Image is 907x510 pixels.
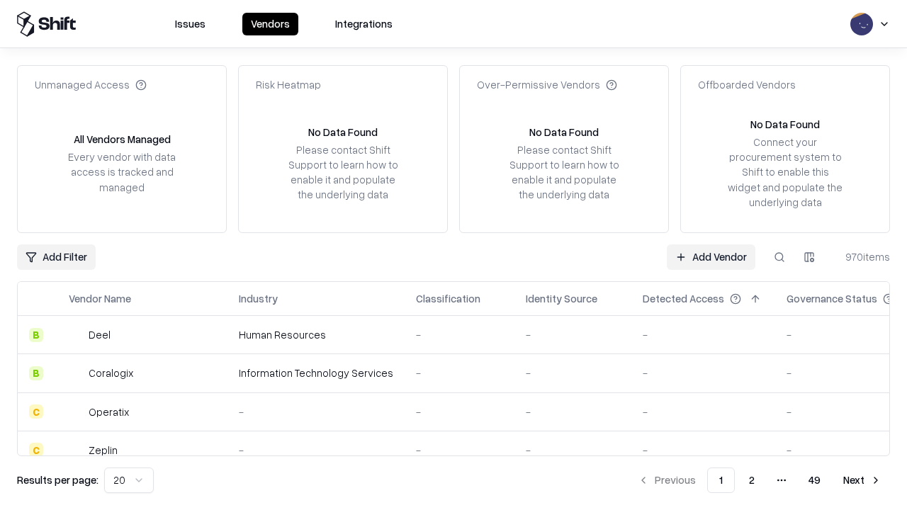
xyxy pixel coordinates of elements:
[797,467,832,493] button: 49
[69,366,83,380] img: Coralogix
[74,132,171,147] div: All Vendors Managed
[526,327,620,342] div: -
[835,467,890,493] button: Next
[239,365,393,380] div: Information Technology Services
[526,443,620,458] div: -
[167,13,214,35] button: Issues
[643,365,764,380] div: -
[239,443,393,458] div: -
[629,467,890,493] nav: pagination
[787,291,877,306] div: Governance Status
[738,467,766,493] button: 2
[239,291,278,306] div: Industry
[529,125,599,140] div: No Data Found
[707,467,735,493] button: 1
[17,244,96,270] button: Add Filter
[643,443,764,458] div: -
[284,142,402,203] div: Please contact Shift Support to learn how to enable it and populate the underlying data
[239,404,393,419] div: -
[69,443,83,457] img: Zeplin
[69,404,83,419] img: Operatix
[477,77,617,92] div: Over-Permissive Vendors
[308,125,378,140] div: No Data Found
[526,404,620,419] div: -
[69,291,131,306] div: Vendor Name
[89,443,118,458] div: Zeplin
[643,327,764,342] div: -
[242,13,298,35] button: Vendors
[35,77,147,92] div: Unmanaged Access
[89,327,111,342] div: Deel
[667,244,755,270] a: Add Vendor
[17,472,98,487] p: Results per page:
[29,328,43,342] div: B
[526,291,597,306] div: Identity Source
[643,291,724,306] div: Detected Access
[698,77,796,92] div: Offboarded Vendors
[726,135,844,210] div: Connect your procurement system to Shift to enable this widget and populate the underlying data
[256,77,321,92] div: Risk Heatmap
[750,117,820,132] div: No Data Found
[416,365,503,380] div: -
[89,404,129,419] div: Operatix
[327,13,401,35] button: Integrations
[63,149,181,194] div: Every vendor with data access is tracked and managed
[505,142,623,203] div: Please contact Shift Support to learn how to enable it and populate the underlying data
[416,404,503,419] div: -
[29,366,43,380] div: B
[69,328,83,342] img: Deel
[239,327,393,342] div: Human Resources
[833,249,890,264] div: 970 items
[643,404,764,419] div: -
[416,327,503,342] div: -
[526,365,620,380] div: -
[29,443,43,457] div: C
[89,365,133,380] div: Coralogix
[416,291,480,306] div: Classification
[416,443,503,458] div: -
[29,404,43,419] div: C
